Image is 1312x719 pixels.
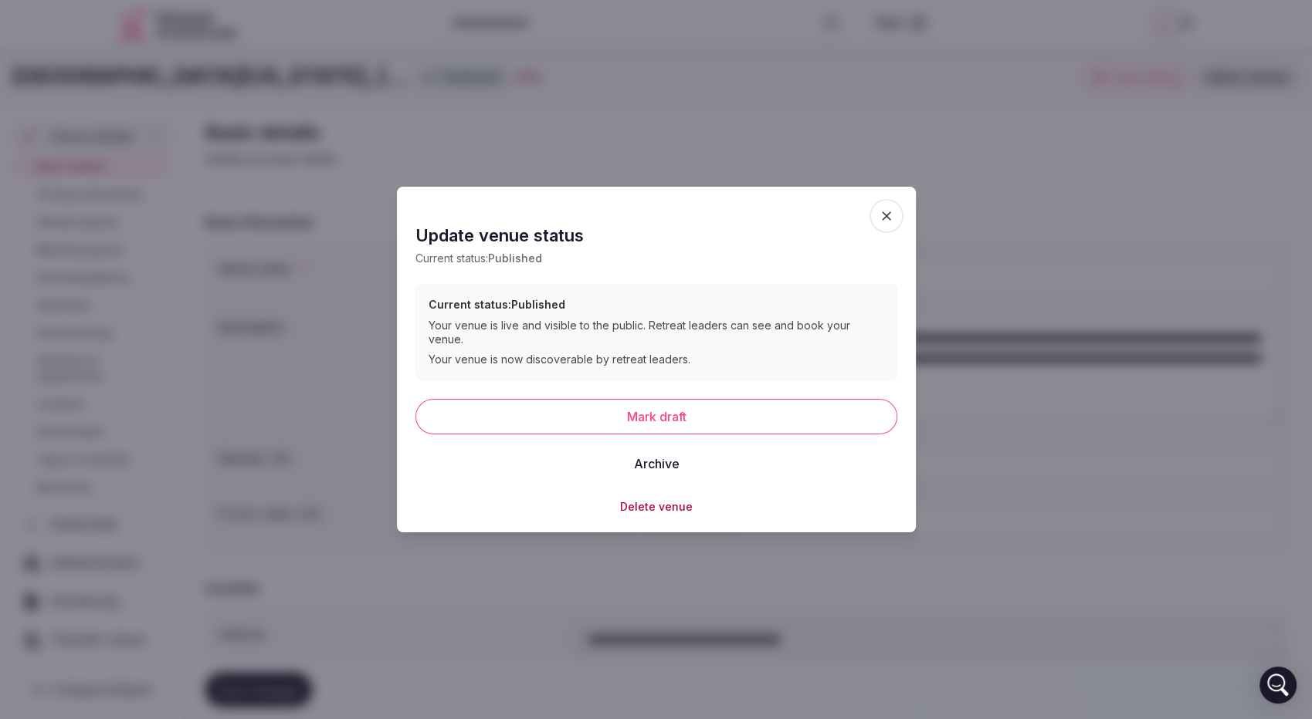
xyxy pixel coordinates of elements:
[429,297,884,312] h3: Current status: Published
[415,251,897,266] p: Current status:
[620,498,693,514] button: Delete venue
[429,353,884,366] div: Your venue is now discoverable by retreat leaders.
[415,224,897,248] h2: Update venue status
[429,319,884,346] div: Your venue is live and visible to the public. Retreat leaders can see and book your venue.
[415,398,897,434] button: Mark draft
[488,251,542,265] span: Published
[621,446,691,480] button: Archive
